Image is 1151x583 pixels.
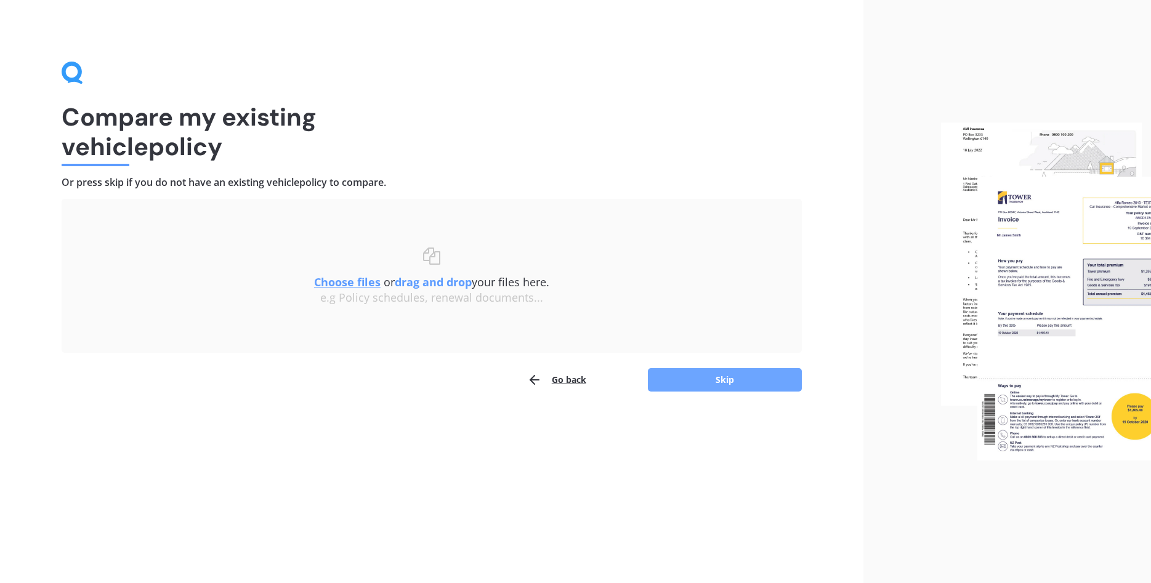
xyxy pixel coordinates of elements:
[395,275,472,289] b: drag and drop
[941,123,1151,461] img: files.webp
[648,368,802,392] button: Skip
[86,291,777,305] div: e.g Policy schedules, renewal documents...
[62,176,802,189] h4: Or press skip if you do not have an existing vehicle policy to compare.
[527,368,586,392] button: Go back
[314,275,549,289] span: or your files here.
[62,102,802,161] h1: Compare my existing vehicle policy
[314,275,381,289] u: Choose files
